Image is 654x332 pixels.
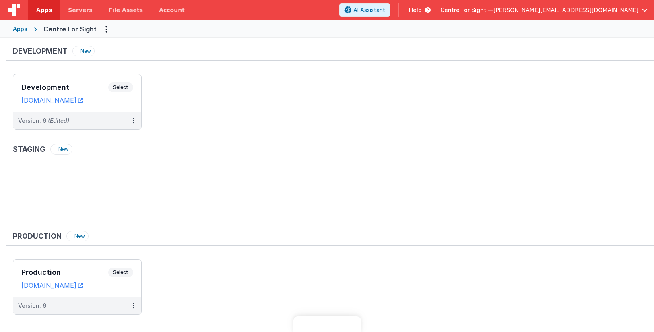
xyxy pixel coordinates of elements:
[72,46,95,56] button: New
[13,232,62,240] h3: Production
[109,6,143,14] span: File Assets
[43,24,97,34] div: Centre For Sight
[21,281,83,289] a: [DOMAIN_NAME]
[440,6,493,14] span: Centre For Sight —
[48,117,69,124] span: (Edited)
[353,6,385,14] span: AI Assistant
[18,302,46,310] div: Version: 6
[409,6,422,14] span: Help
[339,3,390,17] button: AI Assistant
[108,82,133,92] span: Select
[50,144,72,155] button: New
[13,47,68,55] h3: Development
[21,83,108,91] h3: Development
[21,268,108,276] h3: Production
[68,6,92,14] span: Servers
[66,231,89,241] button: New
[100,23,113,35] button: Options
[21,96,83,104] a: [DOMAIN_NAME]
[13,145,45,153] h3: Staging
[493,6,639,14] span: [PERSON_NAME][EMAIL_ADDRESS][DOMAIN_NAME]
[440,6,648,14] button: Centre For Sight — [PERSON_NAME][EMAIL_ADDRESS][DOMAIN_NAME]
[36,6,52,14] span: Apps
[108,268,133,277] span: Select
[13,25,27,33] div: Apps
[18,117,69,125] div: Version: 6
